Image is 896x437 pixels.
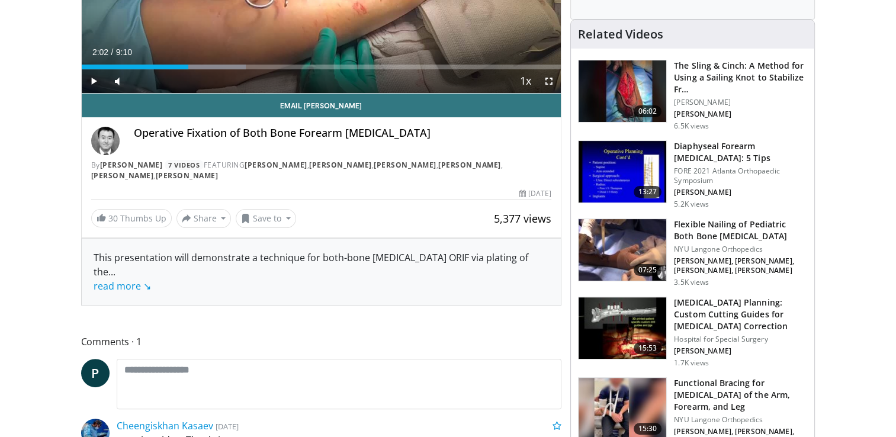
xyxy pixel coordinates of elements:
[674,358,709,368] p: 1.7K views
[494,211,551,226] span: 5,377 views
[674,188,807,197] p: [PERSON_NAME]
[578,27,663,41] h4: Related Videos
[91,171,154,181] a: [PERSON_NAME]
[674,278,709,287] p: 3.5K views
[674,415,807,425] p: NYU Langone Orthopedics
[578,218,807,287] a: 07:25 Flexible Nailing of Pediatric Both Bone [MEDICAL_DATA] NYU Langone Orthopedics [PERSON_NAME...
[81,359,110,387] a: P
[236,209,296,228] button: Save to
[94,279,151,293] a: read more ↘
[111,47,114,57] span: /
[134,127,552,140] h4: Operative Fixation of Both Bone Forearm [MEDICAL_DATA]
[674,60,807,95] h3: The Sling & Cinch: A Method for Using a Sailing Knot to Stabilize Fr…
[176,209,232,228] button: Share
[674,121,709,131] p: 6.5K views
[245,160,307,170] a: [PERSON_NAME]
[634,423,662,435] span: 15:30
[674,377,807,413] h3: Functional Bracing for [MEDICAL_DATA] of the Arm, Forearm, and Leg
[108,213,118,224] span: 30
[374,160,436,170] a: [PERSON_NAME]
[674,297,807,332] h3: [MEDICAL_DATA] Planning: Custom Cutting Guides for [MEDICAL_DATA] Correction
[674,166,807,185] p: FORE 2021 Atlanta Orthopaedic Symposium
[116,47,132,57] span: 9:10
[519,188,551,199] div: [DATE]
[92,47,108,57] span: 2:02
[91,127,120,155] img: Avatar
[82,94,561,117] a: Email [PERSON_NAME]
[674,140,807,164] h3: Diaphyseal Forearm [MEDICAL_DATA]: 5 Tips
[537,69,561,93] button: Fullscreen
[91,160,552,181] div: By FEATURING , , , , ,
[634,264,662,276] span: 07:25
[579,141,666,203] img: 181f810e-e302-4326-8cf4-6288db1a84a7.150x105_q85_crop-smart_upscale.jpg
[674,256,807,275] p: [PERSON_NAME], [PERSON_NAME], [PERSON_NAME], [PERSON_NAME]
[165,160,204,170] a: 7 Videos
[438,160,501,170] a: [PERSON_NAME]
[91,209,172,227] a: 30 Thumbs Up
[674,200,709,209] p: 5.2K views
[82,69,105,93] button: Play
[674,110,807,119] p: [PERSON_NAME]
[674,335,807,344] p: Hospital for Special Surgery
[634,342,662,354] span: 15:53
[513,69,537,93] button: Playback Rate
[94,265,151,293] span: ...
[674,346,807,356] p: [PERSON_NAME]
[578,60,807,131] a: 06:02 The Sling & Cinch: A Method for Using a Sailing Knot to Stabilize Fr… [PERSON_NAME] [PERSON...
[578,140,807,209] a: 13:27 Diaphyseal Forearm [MEDICAL_DATA]: 5 Tips FORE 2021 Atlanta Orthopaedic Symposium [PERSON_N...
[634,105,662,117] span: 06:02
[105,69,129,93] button: Mute
[82,65,561,69] div: Progress Bar
[216,421,239,432] small: [DATE]
[579,297,666,359] img: ef1ff9dc-8cab-41d4-8071-6836865bb527.150x105_q85_crop-smart_upscale.jpg
[309,160,372,170] a: [PERSON_NAME]
[674,218,807,242] h3: Flexible Nailing of Pediatric Both Bone [MEDICAL_DATA]
[156,171,219,181] a: [PERSON_NAME]
[578,297,807,368] a: 15:53 [MEDICAL_DATA] Planning: Custom Cutting Guides for [MEDICAL_DATA] Correction Hospital for S...
[579,60,666,122] img: 7469cecb-783c-4225-a461-0115b718ad32.150x105_q85_crop-smart_upscale.jpg
[674,98,807,107] p: [PERSON_NAME]
[117,419,213,432] a: Cheengiskhan Kasaev
[634,186,662,198] span: 13:27
[674,245,807,254] p: NYU Langone Orthopedics
[100,160,163,170] a: [PERSON_NAME]
[81,334,562,349] span: Comments 1
[579,219,666,281] img: 5904ea8b-7bd2-4e2c-8e00-9b345106a7ee.150x105_q85_crop-smart_upscale.jpg
[94,250,550,293] div: This presentation will demonstrate a technique for both-bone [MEDICAL_DATA] ORIF via plating of the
